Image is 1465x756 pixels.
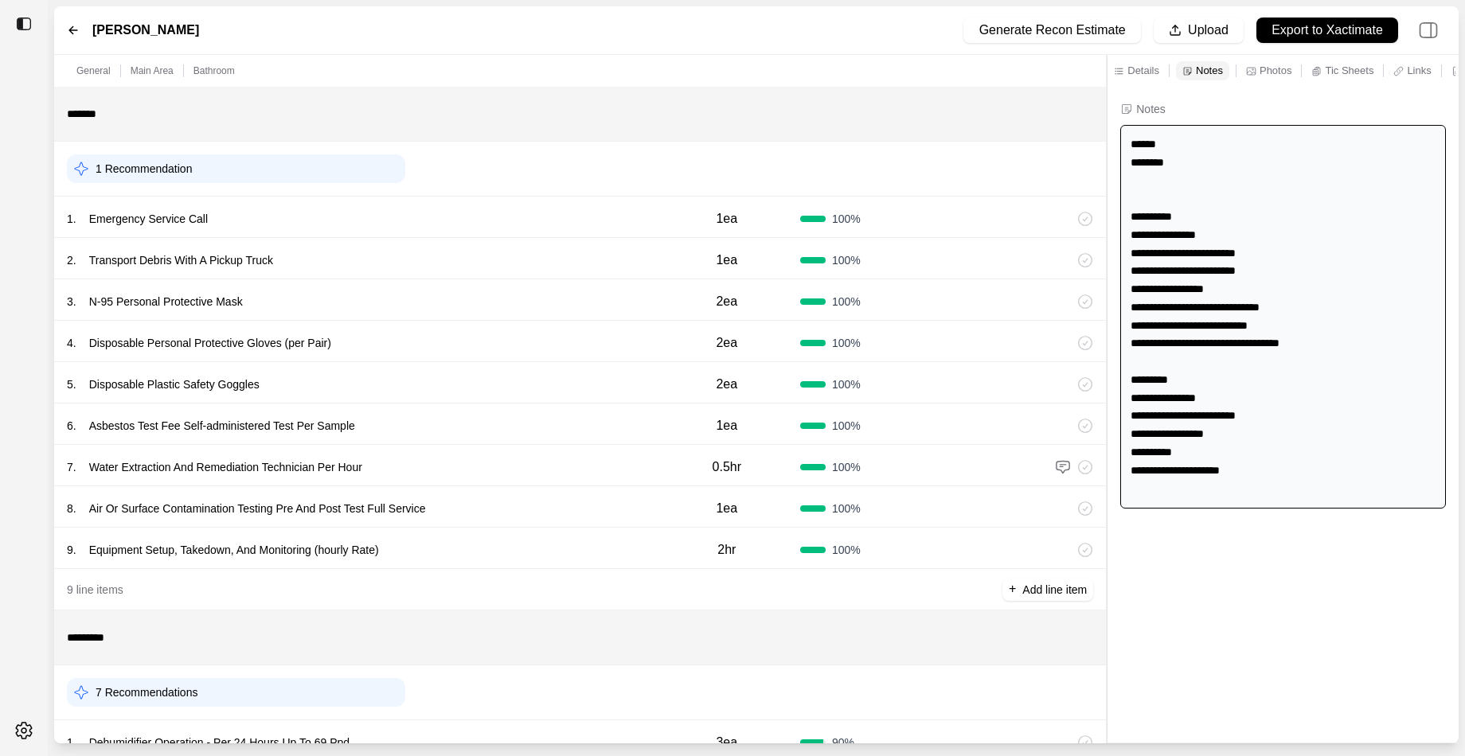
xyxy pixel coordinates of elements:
[1022,582,1087,598] p: Add line item
[83,208,214,230] p: Emergency Service Call
[716,292,737,311] p: 2ea
[83,332,338,354] p: Disposable Personal Protective Gloves (per Pair)
[1325,64,1373,77] p: Tic Sheets
[92,21,199,40] label: [PERSON_NAME]
[67,211,76,227] p: 1 .
[716,375,737,394] p: 2ea
[67,735,76,750] p: 1 .
[67,294,76,310] p: 3 .
[1154,18,1244,43] button: Upload
[83,456,369,478] p: Water Extraction And Remediation Technician Per Hour
[1260,64,1291,77] p: Photos
[1407,64,1431,77] p: Links
[963,18,1140,43] button: Generate Recon Estimate
[1256,18,1398,43] button: Export to Xactimate
[713,458,741,477] p: 0.5hr
[832,294,861,310] span: 100 %
[96,684,197,700] p: 7 Recommendations
[16,16,32,32] img: toggle sidebar
[1127,64,1159,77] p: Details
[832,418,861,434] span: 100 %
[716,209,737,228] p: 1ea
[67,252,76,268] p: 2 .
[83,539,385,561] p: Equipment Setup, Takedown, And Monitoring (hourly Rate)
[832,376,861,392] span: 100 %
[67,582,123,598] p: 9 line items
[716,499,737,518] p: 1ea
[131,64,174,77] p: Main Area
[716,416,737,435] p: 1ea
[716,251,737,270] p: 1ea
[67,459,76,475] p: 7 .
[832,211,861,227] span: 100 %
[1002,579,1093,601] button: +Add line item
[832,335,861,351] span: 100 %
[76,64,111,77] p: General
[832,542,861,558] span: 100 %
[832,501,861,516] span: 100 %
[67,376,76,392] p: 5 .
[717,540,736,559] p: 2hr
[1188,21,1229,40] p: Upload
[832,459,861,475] span: 100 %
[193,64,235,77] p: Bathroom
[716,733,737,752] p: 3ea
[1196,64,1223,77] p: Notes
[83,415,361,437] p: Asbestos Test Fee Self-administered Test Per Sample
[1009,580,1016,598] p: +
[96,161,192,177] p: 1 Recommendation
[67,418,76,434] p: 6 .
[67,501,76,516] p: 8 .
[67,335,76,351] p: 4 .
[83,497,432,520] p: Air Or Surface Contamination Testing Pre And Post Test Full Service
[83,290,249,313] p: N-95 Personal Protective Mask
[716,333,737,353] p: 2ea
[83,373,266,396] p: Disposable Plastic Safety Goggles
[832,252,861,268] span: 100 %
[67,542,76,558] p: 9 .
[832,735,854,750] span: 90 %
[83,731,356,754] p: Dehumidifier Operation - Per 24 Hours Up To 69 Ppd
[979,21,1126,40] p: Generate Recon Estimate
[1411,13,1446,48] img: right-panel.svg
[1136,101,1166,117] div: Notes
[83,249,279,271] p: Transport Debris With A Pickup Truck
[1055,459,1071,475] img: comment
[1272,21,1383,40] p: Export to Xactimate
